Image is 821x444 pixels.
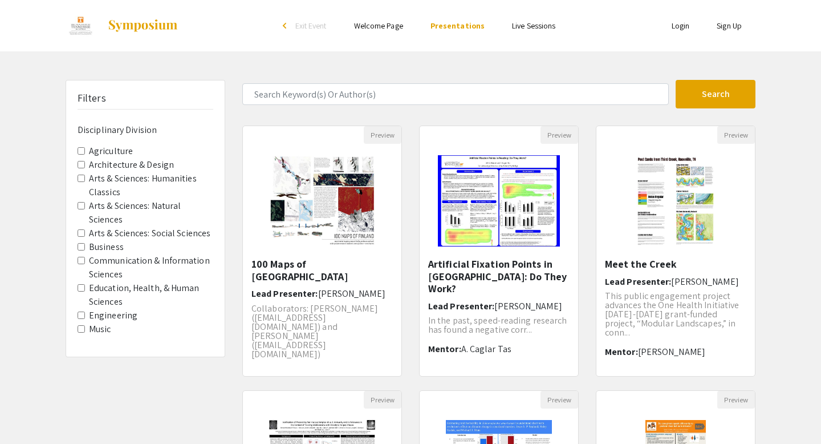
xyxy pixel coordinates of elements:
p: Collaborators: [PERSON_NAME] ([EMAIL_ADDRESS][DOMAIN_NAME]) and [PERSON_NAME] ([EMAIL_ADDRESS][DO... [251,304,393,359]
input: Search Keyword(s) Or Author(s) [242,83,669,105]
span: [PERSON_NAME] [318,288,385,300]
h5: Artificial Fixation Points in [GEOGRAPHIC_DATA]: Do They Work? [428,258,570,295]
label: Architecture & Design [89,158,174,172]
div: Open Presentation <p>100 Maps of Finland</p> [242,126,402,377]
span: In the past, speed-reading research has found a negative corr... [428,314,567,336]
label: Business [89,240,124,254]
label: Arts & Sciences: Social Sciences [89,227,210,240]
span: Mentor: [428,343,461,355]
a: Welcome Page [354,21,403,31]
div: Open Presentation <p>Artificial Fixation Points in Reading: Do They Work?</p> [419,126,579,377]
h5: Filters [78,92,106,104]
button: Preview [717,126,755,144]
span: Mentor: [605,346,638,358]
span: A. Caglar Tas [461,343,511,355]
span: [PERSON_NAME] [638,346,705,358]
label: Arts & Sciences: Natural Sciences [89,199,213,227]
button: Preview [540,126,578,144]
label: Agriculture [89,144,133,158]
button: Search [676,80,755,108]
h5: Meet the Creek [605,258,746,271]
h6: Lead Presenter: [428,301,570,312]
div: arrow_back_ios [283,22,290,29]
span: [PERSON_NAME] [494,300,562,312]
img: <p>Artificial Fixation Points in Reading: Do They Work?</p> [426,144,571,258]
span: [PERSON_NAME] [671,276,738,288]
label: Education, Health, & Human Sciences [89,281,213,309]
a: Login [672,21,690,31]
a: Discovery Day 2024 [66,11,178,40]
img: Symposium by ForagerOne [107,19,178,33]
button: Preview [540,391,578,409]
a: Live Sessions [512,21,555,31]
label: Arts & Sciences: Humanities Classics [89,172,213,199]
img: Discovery Day 2024 [66,11,96,40]
button: Preview [364,126,401,144]
label: Communication & Information Sciences [89,254,213,281]
label: Music [89,322,111,336]
p: This public engagement project advances the One Health Initiative [DATE]-[DATE] grant-funded proj... [605,292,746,337]
button: Preview [364,391,401,409]
a: Presentations [430,21,485,31]
img: <p>Meet the Creek</p> [625,144,726,258]
h6: Lead Presenter: [251,288,393,299]
span: Exit Event [295,21,327,31]
div: Open Presentation <p>Meet the Creek</p> [596,126,755,377]
h6: Disciplinary Division [78,124,213,135]
h5: 100 Maps of [GEOGRAPHIC_DATA] [251,258,393,282]
button: Preview [717,391,755,409]
img: <p>100 Maps of Finland</p> [258,144,387,258]
a: Sign Up [717,21,742,31]
iframe: Chat [9,393,48,435]
h6: Lead Presenter: [605,276,746,287]
label: Engineering [89,309,137,322]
